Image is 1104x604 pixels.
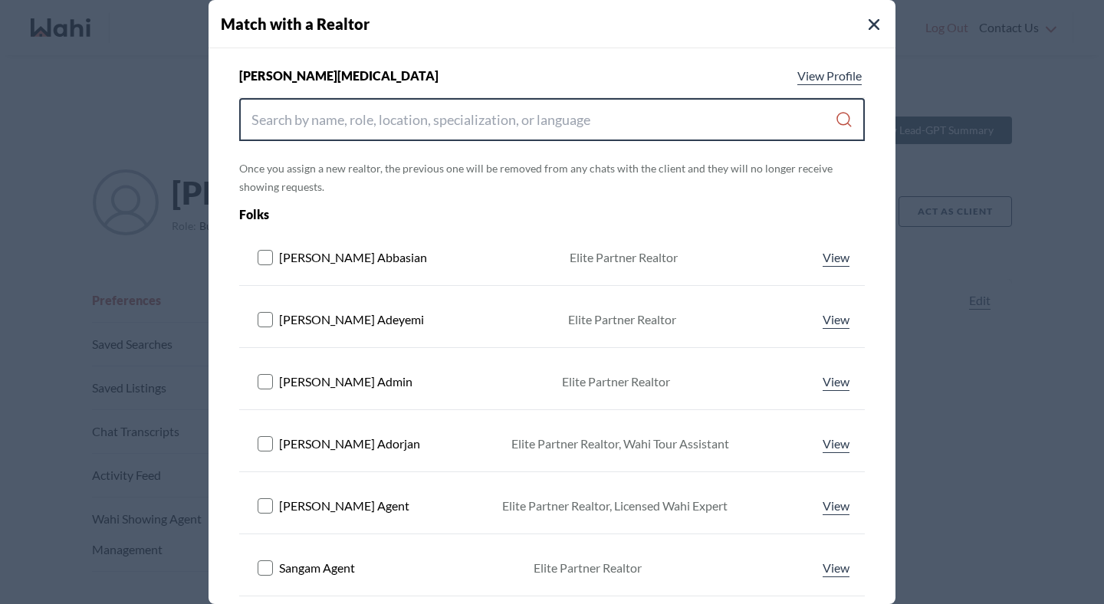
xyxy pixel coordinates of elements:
[570,248,678,267] div: Elite Partner Realtor
[562,373,670,391] div: Elite Partner Realtor
[820,310,853,329] a: View profile
[279,373,412,391] span: [PERSON_NAME] Admin
[221,12,895,35] h4: Match with a Realtor
[502,497,728,515] div: Elite Partner Realtor, Licensed Wahi Expert
[251,106,835,133] input: Search input
[239,205,740,224] div: Folks
[820,373,853,391] a: View profile
[534,559,642,577] div: Elite Partner Realtor
[239,159,865,196] p: Once you assign a new realtor, the previous one will be removed from any chats with the client an...
[820,559,853,577] a: View profile
[820,497,853,515] a: View profile
[820,248,853,267] a: View profile
[279,435,420,453] span: [PERSON_NAME] Adorjan
[279,248,427,267] span: [PERSON_NAME] Abbasian
[279,497,409,515] span: [PERSON_NAME] Agent
[279,310,424,329] span: [PERSON_NAME] Adeyemi
[239,67,439,85] span: [PERSON_NAME][MEDICAL_DATA]
[511,435,729,453] div: Elite Partner Realtor, Wahi Tour Assistant
[279,559,355,577] span: Sangam Agent
[794,67,865,85] a: View profile
[865,15,883,34] button: Close Modal
[568,310,676,329] div: Elite Partner Realtor
[820,435,853,453] a: View profile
